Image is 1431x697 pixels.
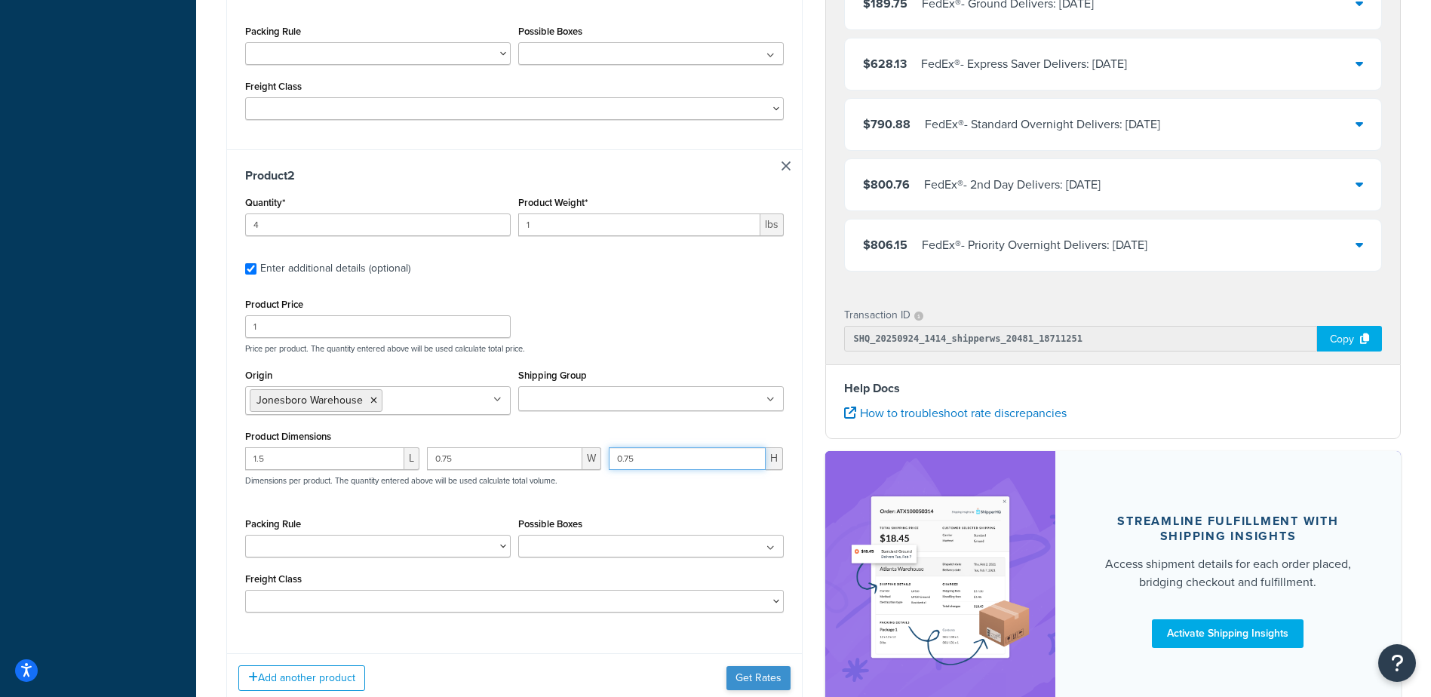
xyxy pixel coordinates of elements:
p: Transaction ID [844,305,910,326]
span: H [766,447,783,470]
label: Possible Boxes [518,518,582,530]
div: FedEx® - 2nd Day Delivers: [DATE] [924,174,1101,195]
label: Packing Rule [245,518,301,530]
label: Product Price [245,299,303,310]
button: Open Resource Center [1378,644,1416,682]
div: FedEx® - Priority Overnight Delivers: [DATE] [922,235,1147,256]
label: Product Dimensions [245,431,331,442]
span: $800.76 [863,176,910,193]
label: Quantity* [245,197,285,208]
a: How to troubleshoot rate discrepancies [844,404,1067,422]
span: W [582,447,601,470]
label: Possible Boxes [518,26,582,37]
span: lbs [760,213,784,236]
span: L [404,447,419,470]
button: Get Rates [726,666,791,690]
div: FedEx® - Express Saver Delivers: [DATE] [921,54,1127,75]
a: Activate Shipping Insights [1152,619,1304,648]
input: Enter additional details (optional) [245,263,256,275]
div: Copy [1317,326,1382,352]
div: Streamline Fulfillment with Shipping Insights [1092,514,1365,544]
img: feature-image-si-e24932ea9b9fcd0ff835db86be1ff8d589347e8876e1638d903ea230a36726be.png [848,474,1033,688]
button: Add another product [238,665,365,691]
span: $806.15 [863,236,907,253]
input: 0 [245,213,511,236]
div: Access shipment details for each order placed, bridging checkout and fulfillment. [1092,555,1365,591]
label: Freight Class [245,81,302,92]
label: Shipping Group [518,370,587,381]
label: Packing Rule [245,26,301,37]
div: FedEx® - Standard Overnight Delivers: [DATE] [925,114,1160,135]
span: Jonesboro Warehouse [256,392,363,408]
label: Origin [245,370,272,381]
div: Enter additional details (optional) [260,258,410,279]
h4: Help Docs [844,379,1383,398]
h3: Product 2 [245,168,784,183]
a: Remove Item [782,161,791,170]
p: Dimensions per product. The quantity entered above will be used calculate total volume. [241,475,557,486]
span: $628.13 [863,55,907,72]
label: Product Weight* [518,197,588,208]
label: Freight Class [245,573,302,585]
span: $790.88 [863,115,910,133]
input: 0.00 [518,213,760,236]
p: Price per product. The quantity entered above will be used calculate total price. [241,343,788,354]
